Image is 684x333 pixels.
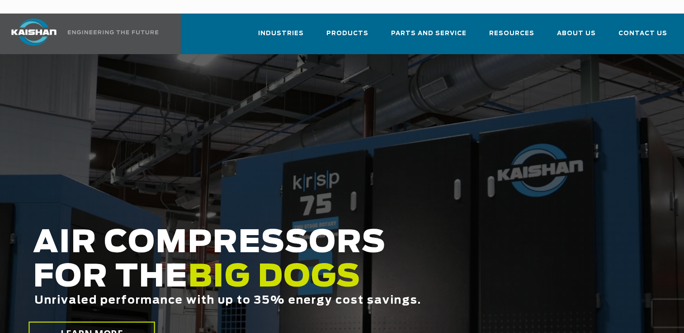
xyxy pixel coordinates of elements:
[34,295,421,306] span: Unrivaled performance with up to 35% energy cost savings.
[489,28,534,39] span: Resources
[557,28,596,39] span: About Us
[188,262,361,293] span: BIG DOGS
[68,30,158,34] img: Engineering the future
[618,22,667,52] a: Contact Us
[258,28,304,39] span: Industries
[258,22,304,52] a: Industries
[326,28,368,39] span: Products
[326,22,368,52] a: Products
[391,22,467,52] a: Parts and Service
[391,28,467,39] span: Parts and Service
[557,22,596,52] a: About Us
[489,22,534,52] a: Resources
[618,28,667,39] span: Contact Us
